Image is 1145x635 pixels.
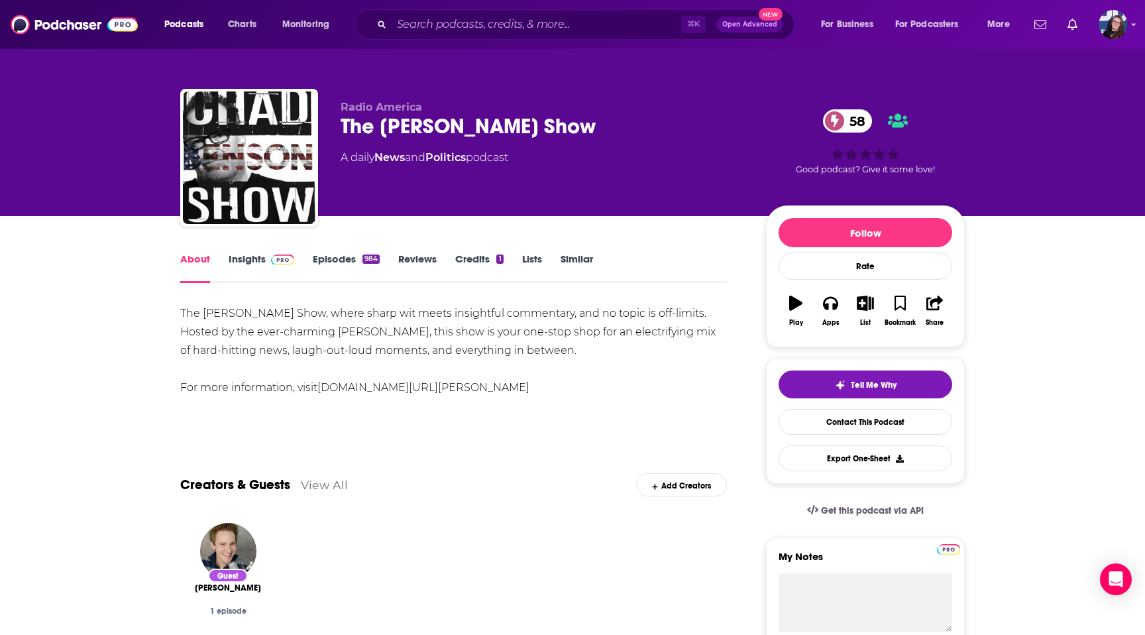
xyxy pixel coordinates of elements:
div: Bookmark [885,319,916,327]
span: Charts [228,15,256,34]
span: [PERSON_NAME] [195,583,261,593]
a: Reviews [398,253,437,283]
span: and [405,151,425,164]
span: For Business [821,15,873,34]
button: Share [918,287,952,335]
a: Episodes984 [313,253,380,283]
div: Add Creators [636,473,727,496]
div: 984 [362,255,380,264]
a: Politics [425,151,466,164]
span: Logged in as CallieDaruk [1099,10,1128,39]
button: open menu [887,14,978,35]
div: A daily podcast [341,150,508,166]
img: The Chad Benson Show [183,91,315,224]
button: Show profile menu [1099,10,1128,39]
div: 1 [496,255,503,264]
a: About [180,253,210,283]
img: User Profile [1099,10,1128,39]
a: [DOMAIN_NAME][URL][PERSON_NAME] [317,381,529,394]
span: ⌘ K [681,16,706,33]
button: open menu [273,14,347,35]
span: Get this podcast via API [821,505,924,516]
img: Podchaser Pro [271,255,294,265]
img: Podchaser - Follow, Share and Rate Podcasts [11,12,138,37]
div: List [860,319,871,327]
button: open menu [155,14,221,35]
span: Podcasts [164,15,203,34]
span: Open Advanced [722,21,777,28]
div: The [PERSON_NAME] Show, where sharp wit meets insightful commentary, and no topic is off-limits. ... [180,304,727,397]
button: Play [779,287,813,335]
span: Monitoring [282,15,329,34]
div: Search podcasts, credits, & more... [368,9,807,40]
button: open menu [978,14,1026,35]
span: Good podcast? Give it some love! [796,164,935,174]
a: Contact This Podcast [779,409,952,435]
label: My Notes [779,550,952,573]
a: Credits1 [455,253,503,283]
span: 58 [836,109,872,133]
div: 58Good podcast? Give it some love! [766,101,965,183]
span: More [987,15,1010,34]
div: Open Intercom Messenger [1100,563,1132,595]
a: Show notifications dropdown [1062,13,1083,36]
div: Guest [208,569,248,583]
img: Cody Gough [200,523,256,579]
a: Lists [522,253,542,283]
span: For Podcasters [895,15,959,34]
a: Show notifications dropdown [1029,13,1052,36]
span: Radio America [341,101,422,113]
div: 1 episode [191,606,265,616]
button: Follow [779,218,952,247]
button: Export One-Sheet [779,445,952,471]
a: Creators & Guests [180,477,290,493]
img: tell me why sparkle [835,380,845,390]
div: Apps [822,319,840,327]
a: Get this podcast via API [796,494,934,527]
a: View All [301,478,348,492]
a: Similar [561,253,593,283]
div: Share [926,319,944,327]
a: News [374,151,405,164]
button: Apps [813,287,847,335]
span: Tell Me Why [851,380,897,390]
button: List [848,287,883,335]
span: New [759,8,783,21]
div: Play [789,319,803,327]
button: Bookmark [883,287,917,335]
a: 58 [823,109,872,133]
a: Pro website [937,542,960,555]
button: Open AdvancedNew [716,17,783,32]
a: Charts [219,14,264,35]
input: Search podcasts, credits, & more... [392,14,681,35]
button: open menu [812,14,890,35]
a: InsightsPodchaser Pro [229,253,294,283]
img: Podchaser Pro [937,544,960,555]
div: Rate [779,253,952,280]
a: Cody Gough [195,583,261,593]
button: tell me why sparkleTell Me Why [779,371,952,398]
